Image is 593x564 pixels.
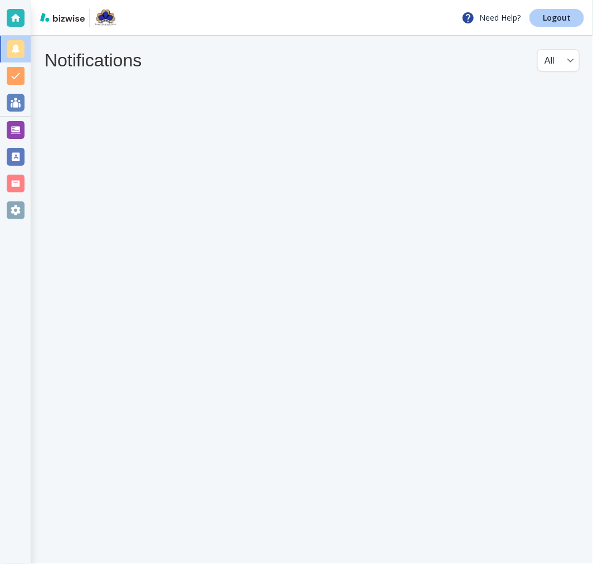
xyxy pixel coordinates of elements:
img: Sydney Beauty & Body Luxury Contour Spa [94,9,117,27]
img: bizwise [40,13,85,22]
div: All [545,50,572,71]
h4: Notifications [45,50,142,71]
p: Need Help? [461,11,521,25]
a: Logout [529,9,584,27]
p: Logout [543,14,571,22]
